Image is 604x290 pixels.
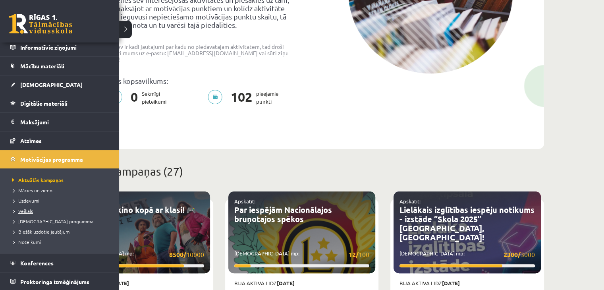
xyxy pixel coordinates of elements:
a: Digitālie materiāli [10,94,109,112]
span: Veikals [10,208,33,214]
span: 102 [227,90,256,106]
span: 10000 [169,249,204,259]
a: Uzdevumi [10,197,111,204]
a: Aktuālās kampaņas [10,176,111,184]
a: Mācies un ziedo [10,187,111,194]
a: 🎬 Apmeklē kino kopā ar klasi! 🎮 [69,205,196,215]
p: Ja Tev ir kādi jautājumi par kādu no piedāvātajām aktivitātēm, tad droši raksti mums uz e-pastu: ... [108,43,296,62]
a: Apskatīt: [234,198,255,205]
strong: [DATE] [111,280,129,286]
a: Konferences [10,254,109,272]
p: [DEMOGRAPHIC_DATA] mp: [69,249,204,259]
span: 0 [127,90,142,106]
a: Biežāk uzdotie jautājumi [10,228,111,235]
span: 3000 [504,249,535,259]
a: Par iespējām Nacionālajos bruņotajos spēkos [234,205,332,224]
a: Maksājumi [10,113,109,131]
legend: Maksājumi [20,113,109,131]
strong: 8500/ [169,250,186,259]
p: Tavs kopsavilkums: [108,77,296,85]
a: Apskatīt: [399,198,421,205]
a: Motivācijas programma [10,150,109,168]
span: Mācību materiāli [20,62,64,70]
a: Veikals [10,207,111,215]
span: Proktoringa izmēģinājums [20,278,89,285]
p: pieejamie punkti [208,90,283,106]
p: Bija aktīva līdz [399,279,535,287]
strong: [DATE] [442,280,460,286]
span: Atzīmes [20,137,42,144]
p: Sekmīgi pieteikumi [108,90,171,106]
p: [DEMOGRAPHIC_DATA] mp: [234,249,370,259]
p: Bija aktīva līdz [69,279,204,287]
span: Noteikumi [10,239,41,245]
a: Atzīmes [10,131,109,150]
strong: [DATE] [277,280,295,286]
p: [DEMOGRAPHIC_DATA] mp: [399,249,535,259]
span: [DEMOGRAPHIC_DATA] programma [10,218,93,224]
a: Noteikumi [10,238,111,246]
span: Biežāk uzdotie jautājumi [10,228,71,235]
strong: 2300/ [504,250,521,259]
p: Arhivētās kampaņas (27) [60,163,544,180]
p: Bija aktīva līdz [234,279,370,287]
span: Aktuālās kampaņas [10,177,64,183]
span: Digitālie materiāli [20,100,68,107]
legend: Informatīvie ziņojumi [20,38,109,56]
span: Motivācijas programma [20,156,83,163]
strong: 12/ [349,250,359,259]
span: [DEMOGRAPHIC_DATA] [20,81,83,88]
a: Lielākais izglītības iespēju notikums - izstāde “Skola 2025” [GEOGRAPHIC_DATA], [GEOGRAPHIC_DATA]! [399,205,535,242]
a: Rīgas 1. Tālmācības vidusskola [9,14,72,34]
a: [DEMOGRAPHIC_DATA] [10,75,109,94]
a: Informatīvie ziņojumi [10,38,109,56]
span: Konferences [20,259,54,267]
a: [DEMOGRAPHIC_DATA] programma [10,218,111,225]
span: 100 [349,249,369,259]
span: Mācies un ziedo [10,187,52,193]
span: Uzdevumi [10,197,39,204]
a: Mācību materiāli [10,57,109,75]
